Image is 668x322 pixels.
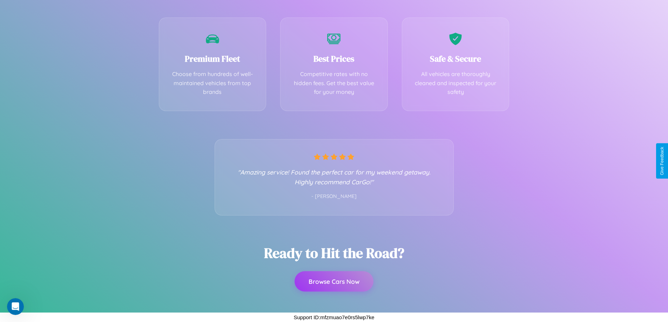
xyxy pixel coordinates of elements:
[413,53,499,64] h3: Safe & Secure
[229,167,439,187] p: "Amazing service! Found the perfect car for my weekend getaway. Highly recommend CarGo!"
[7,298,24,315] iframe: Intercom live chat
[295,271,373,292] button: Browse Cars Now
[170,70,256,97] p: Choose from hundreds of well-maintained vehicles from top brands
[291,53,377,64] h3: Best Prices
[413,70,499,97] p: All vehicles are thoroughly cleaned and inspected for your safety
[264,244,404,262] h2: Ready to Hit the Road?
[170,53,256,64] h3: Premium Fleet
[229,192,439,201] p: - [PERSON_NAME]
[291,70,377,97] p: Competitive rates with no hidden fees. Get the best value for your money
[660,147,664,175] div: Give Feedback
[293,313,374,322] p: Support ID: mfzmuao7e0rs5lwp7ke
